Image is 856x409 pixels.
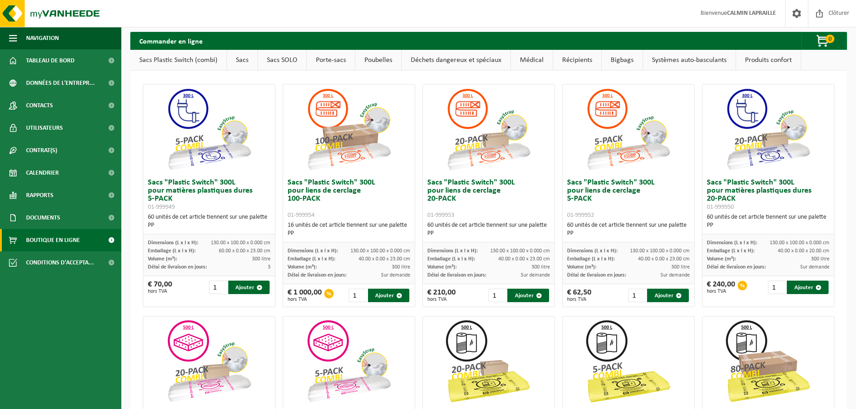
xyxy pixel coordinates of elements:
[723,317,813,406] img: 01-999968
[707,264,766,270] span: Délai de livraison en jours:
[553,50,601,70] a: Récipients
[583,317,673,406] img: 01-999963
[228,281,270,294] button: Ajouter
[381,273,410,278] span: Sur demande
[252,256,271,262] span: 300 litre
[148,221,271,229] div: PP
[304,317,394,406] img: 01-999955
[288,221,410,237] div: 16 unités de cet article tiennent sur une palette
[427,273,486,278] span: Délai de livraison en jours:
[427,264,457,270] span: Volume (m³):
[350,248,410,254] span: 130.00 x 100.00 x 0.000 cm
[148,240,198,246] span: Dimensions (L x l x H):
[268,264,271,270] span: 3
[511,50,553,70] a: Médical
[26,117,63,139] span: Utilisateurs
[707,204,734,211] span: 01-999950
[567,179,690,219] h3: Sacs "Plastic Switch" 300L pour liens de cerclage 5-PACK
[532,264,550,270] span: 300 litre
[26,184,53,207] span: Rapports
[638,256,690,262] span: 40.00 x 0.00 x 23.00 cm
[488,289,506,302] input: 1
[727,10,776,17] strong: CALMIN LAPRAILLE
[130,32,212,49] h2: Commander en ligne
[811,256,829,262] span: 300 litre
[490,248,550,254] span: 130.00 x 100.00 x 0.000 cm
[567,229,690,237] div: PP
[26,27,59,49] span: Navigation
[288,273,346,278] span: Délai de livraison en jours:
[427,289,456,302] div: € 210,00
[26,162,59,184] span: Calendrier
[26,49,75,72] span: Tableau de bord
[392,264,410,270] span: 300 litre
[427,179,550,219] h3: Sacs "Plastic Switch" 300L pour liens de cerclage 20-PACK
[567,221,690,237] div: 60 unités de cet article tiennent sur une palette
[307,50,355,70] a: Porte-sacs
[227,50,257,70] a: Sacs
[211,240,271,246] span: 130.00 x 100.00 x 0.000 cm
[444,84,533,174] img: 01-999953
[26,229,80,251] span: Boutique en ligne
[736,50,801,70] a: Produits confort
[707,179,829,211] h3: Sacs "Plastic Switch" 300L pour matières plastiques dures 20-PACK
[26,251,94,274] span: Conditions d'accepta...
[507,289,549,302] button: Ajouter
[583,84,673,174] img: 01-999952
[258,50,306,70] a: Sacs SOLO
[707,281,735,294] div: € 240,00
[567,273,626,278] span: Délai de livraison en jours:
[368,289,410,302] button: Ajouter
[427,221,550,237] div: 60 unités de cet article tiennent sur une palette
[148,213,271,229] div: 60 unités de cet article tiennent sur une palette
[26,72,95,94] span: Données de l'entrepr...
[304,84,394,174] img: 01-999954
[707,221,829,229] div: PP
[26,94,53,117] span: Contacts
[498,256,550,262] span: 40.00 x 0.00 x 23.00 cm
[148,204,175,211] span: 01-999949
[427,212,454,219] span: 01-999953
[402,50,510,70] a: Déchets dangereux et spéciaux
[427,229,550,237] div: PP
[801,32,846,50] button: 0
[164,317,254,406] img: 01-999956
[707,248,754,254] span: Emballage (L x l x H):
[209,281,227,294] input: 1
[671,264,690,270] span: 300 litre
[628,289,646,302] input: 1
[148,264,207,270] span: Délai de livraison en jours:
[825,35,834,43] span: 0
[288,289,322,302] div: € 1 000,00
[427,297,456,302] span: hors TVA
[355,50,401,70] a: Poubelles
[707,240,757,246] span: Dimensions (L x l x H):
[130,50,226,70] a: Sacs Plastic Switch (combi)
[288,229,410,237] div: PP
[359,256,410,262] span: 40.00 x 0.00 x 23.00 cm
[26,139,57,162] span: Contrat(s)
[707,213,829,229] div: 60 unités de cet article tiennent sur une palette
[288,212,315,219] span: 01-999954
[723,84,813,174] img: 01-999950
[661,273,690,278] span: Sur demande
[567,289,591,302] div: € 62,50
[148,281,172,294] div: € 70,00
[148,248,195,254] span: Emballage (L x l x H):
[778,248,829,254] span: 40.00 x 0.00 x 20.00 cm
[647,289,689,302] button: Ajouter
[707,289,735,294] span: hors TVA
[567,297,591,302] span: hors TVA
[288,179,410,219] h3: Sacs "Plastic Switch" 300L pour liens de cerclage 100-PACK
[427,256,475,262] span: Emballage (L x l x H):
[630,248,690,254] span: 130.00 x 100.00 x 0.000 cm
[288,256,335,262] span: Emballage (L x l x H):
[643,50,736,70] a: Systèmes auto-basculants
[567,256,615,262] span: Emballage (L x l x H):
[148,179,271,211] h3: Sacs "Plastic Switch" 300L pour matières plastiques dures 5-PACK
[567,264,596,270] span: Volume (m³):
[148,289,172,294] span: hors TVA
[768,281,786,294] input: 1
[288,248,338,254] span: Dimensions (L x l x H):
[602,50,643,70] a: Bigbags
